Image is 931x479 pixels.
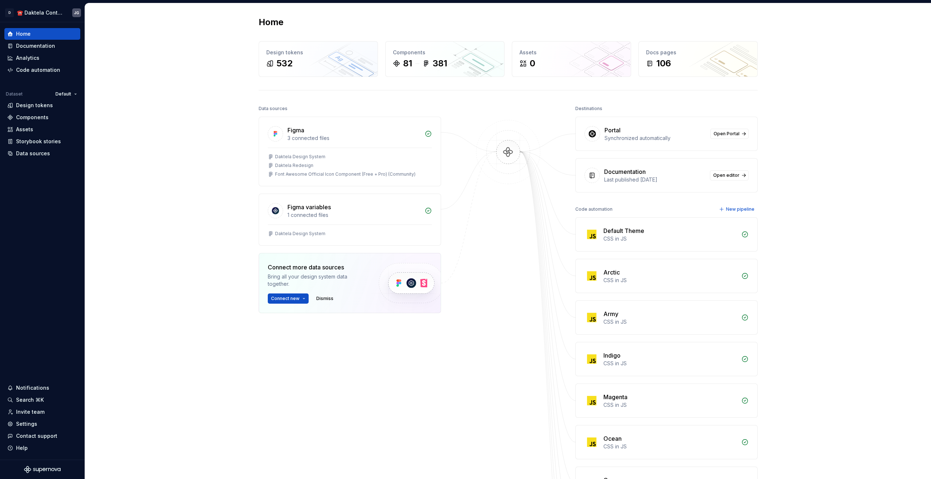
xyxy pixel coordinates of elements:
[717,204,758,214] button: New pipeline
[16,396,44,404] div: Search ⌘K
[268,293,309,304] button: Connect new
[726,206,754,212] span: New pipeline
[55,91,71,97] span: Default
[16,54,39,62] div: Analytics
[266,49,370,56] div: Design tokens
[16,150,50,157] div: Data sources
[603,309,618,318] div: Army
[603,434,622,443] div: Ocean
[275,154,325,160] div: Daktela Design System
[259,117,441,186] a: Figma3 connected filesDaktela Design SystemDaktela RedesignFont Awesome Official Icon Component (...
[271,296,300,301] span: Connect new
[259,16,283,28] h2: Home
[604,126,621,135] div: Portal
[4,406,80,418] a: Invite team
[603,443,737,450] div: CSS in JS
[714,131,739,137] span: Open Portal
[519,49,623,56] div: Assets
[275,171,416,177] div: Font Awesome Official Icon Component (Free + Pro) (Community)
[4,52,80,64] a: Analytics
[603,318,737,326] div: CSS in JS
[646,49,750,56] div: Docs pages
[268,263,366,272] div: Connect more data sources
[393,49,497,56] div: Components
[656,58,671,69] div: 106
[403,58,412,69] div: 81
[530,58,535,69] div: 0
[603,401,737,409] div: CSS in JS
[603,277,737,284] div: CSS in JS
[24,466,61,473] svg: Supernova Logo
[277,58,293,69] div: 532
[575,104,602,114] div: Destinations
[16,138,61,145] div: Storybook stories
[5,8,14,17] div: D
[313,293,337,304] button: Dismiss
[52,89,80,99] button: Default
[512,41,631,77] a: Assets0
[16,42,55,50] div: Documentation
[287,203,331,211] div: Figma variables
[6,91,23,97] div: Dataset
[4,100,80,111] a: Design tokens
[433,58,447,69] div: 381
[259,104,287,114] div: Data sources
[603,268,620,277] div: Arctic
[16,126,33,133] div: Assets
[16,444,28,452] div: Help
[287,126,304,135] div: Figma
[275,163,313,168] div: Daktela Redesign
[604,176,706,183] div: Last published [DATE]
[4,112,80,123] a: Components
[16,432,57,440] div: Contact support
[713,172,739,178] span: Open editor
[316,296,333,301] span: Dismiss
[4,28,80,40] a: Home
[4,430,80,442] button: Contact support
[16,66,60,74] div: Code automation
[4,394,80,406] button: Search ⌘K
[603,393,627,401] div: Magenta
[4,124,80,135] a: Assets
[4,40,80,52] a: Documentation
[16,30,31,38] div: Home
[259,41,378,77] a: Design tokens532
[1,5,83,20] button: D☎️ Daktela Contact CentreJG
[385,41,505,77] a: Components81381
[16,384,49,392] div: Notifications
[275,231,325,237] div: Daktela Design System
[603,235,737,242] div: CSS in JS
[16,408,45,416] div: Invite team
[287,211,420,219] div: 1 connected files
[603,351,621,360] div: Indigo
[604,135,706,142] div: Synchronized automatically
[638,41,758,77] a: Docs pages106
[603,360,737,367] div: CSS in JS
[16,114,49,121] div: Components
[604,167,646,176] div: Documentation
[4,442,80,454] button: Help
[710,170,749,180] a: Open editor
[74,10,79,16] div: JG
[710,129,749,139] a: Open Portal
[17,9,63,16] div: ☎️ Daktela Contact Centre
[268,273,366,288] div: Bring all your design system data together.
[287,135,420,142] div: 3 connected files
[16,420,37,428] div: Settings
[16,102,53,109] div: Design tokens
[4,382,80,394] button: Notifications
[4,136,80,147] a: Storybook stories
[259,194,441,246] a: Figma variables1 connected filesDaktela Design System
[603,226,644,235] div: Default Theme
[4,148,80,159] a: Data sources
[575,204,613,214] div: Code automation
[4,418,80,430] a: Settings
[4,64,80,76] a: Code automation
